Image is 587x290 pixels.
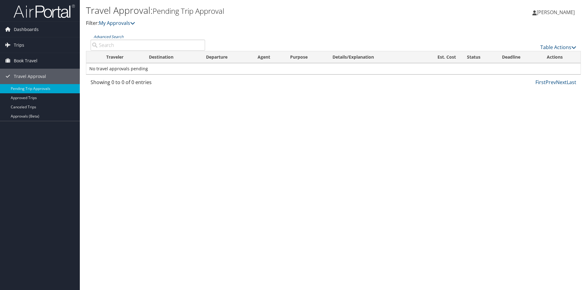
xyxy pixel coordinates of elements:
a: Last [567,79,576,86]
h1: Travel Approval: [86,4,416,17]
a: First [535,79,546,86]
a: [PERSON_NAME] [532,3,581,21]
th: Details/Explanation [327,51,418,63]
th: Destination: activate to sort column ascending [143,51,200,63]
th: Status: activate to sort column ascending [461,51,496,63]
p: Filter: [86,19,416,27]
th: Deadline: activate to sort column descending [496,51,542,63]
th: Actions [541,51,581,63]
span: Trips [14,37,24,53]
a: My Approvals [99,20,135,26]
small: Pending Trip Approval [153,6,224,16]
a: Prev [546,79,556,86]
a: Next [556,79,567,86]
th: Agent [252,51,285,63]
img: airportal-logo.png [14,4,75,18]
th: Traveler: activate to sort column ascending [101,51,143,63]
a: Advanced Search [94,34,123,39]
span: Book Travel [14,53,37,68]
th: Departure: activate to sort column ascending [200,51,252,63]
a: Table Actions [540,44,576,51]
th: Purpose [285,51,327,63]
span: [PERSON_NAME] [537,9,575,16]
input: Advanced Search [91,40,205,51]
th: Est. Cost: activate to sort column ascending [418,51,462,63]
span: Dashboards [14,22,39,37]
td: No travel approvals pending [86,63,581,74]
div: Showing 0 to 0 of 0 entries [91,79,205,89]
span: Travel Approval [14,69,46,84]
